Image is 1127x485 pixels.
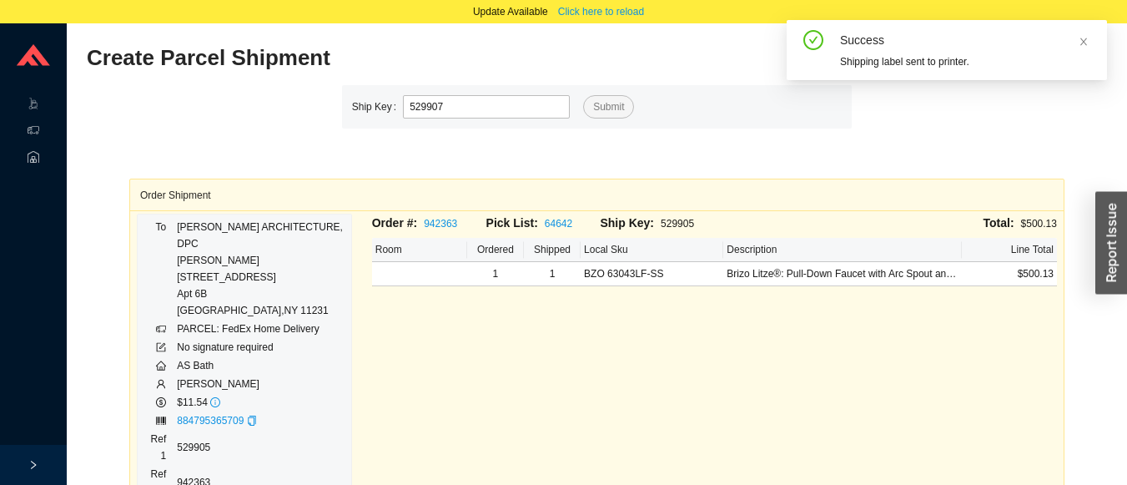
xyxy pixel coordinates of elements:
th: Local Sku [581,238,723,262]
td: 529905 [176,430,344,465]
th: Ordered [467,238,524,262]
button: Submit [583,95,634,119]
div: Success [840,30,1094,50]
td: [PERSON_NAME] [176,375,344,393]
td: To [144,218,176,320]
div: Order Shipment [140,179,1054,210]
td: Ref 1 [144,430,176,465]
label: Ship Key [352,95,403,119]
div: Copy [247,412,257,429]
span: close [1079,37,1089,47]
span: copy [247,416,257,426]
a: 942363 [424,218,457,230]
span: Ship Key: [600,216,654,230]
th: Room [372,238,467,262]
span: Total: [984,216,1014,230]
span: form [156,342,166,352]
th: Shipped [524,238,581,262]
td: 1 [467,262,524,286]
span: dollar [156,397,166,407]
span: home [156,361,166,371]
td: $11.54 [176,393,344,412]
div: $500.13 [714,214,1057,233]
td: BZO 63043LF-SS [581,262,723,286]
div: Shipping label sent to printer. [840,53,1094,70]
span: barcode [156,416,166,426]
a: 884795365709 [177,415,244,427]
div: Brizo Litze®: Pull-Down Faucet with Arc Spout and Knurled Handle - Stainless [727,265,958,282]
span: Click here to reload [558,3,644,20]
div: 529905 [600,214,714,233]
th: Line Total [962,238,1057,262]
div: [PERSON_NAME] ARCHITECTURE, DPC [PERSON_NAME] [STREET_ADDRESS] Apt 6B [GEOGRAPHIC_DATA] , NY 11231 [177,219,343,319]
td: No signature required [176,338,344,356]
h2: Create Parcel Shipment [87,43,852,73]
span: right [28,460,38,470]
th: Description [723,238,961,262]
span: Order #: [372,216,417,230]
span: check-circle [803,30,823,53]
td: AS Bath [176,356,344,375]
td: $500.13 [962,262,1057,286]
td: 1 [524,262,581,286]
td: PARCEL: FedEx Home Delivery [176,320,344,338]
span: user [156,379,166,389]
a: 64642 [545,218,572,230]
span: info-circle [210,397,220,407]
span: Pick List: [486,216,538,230]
